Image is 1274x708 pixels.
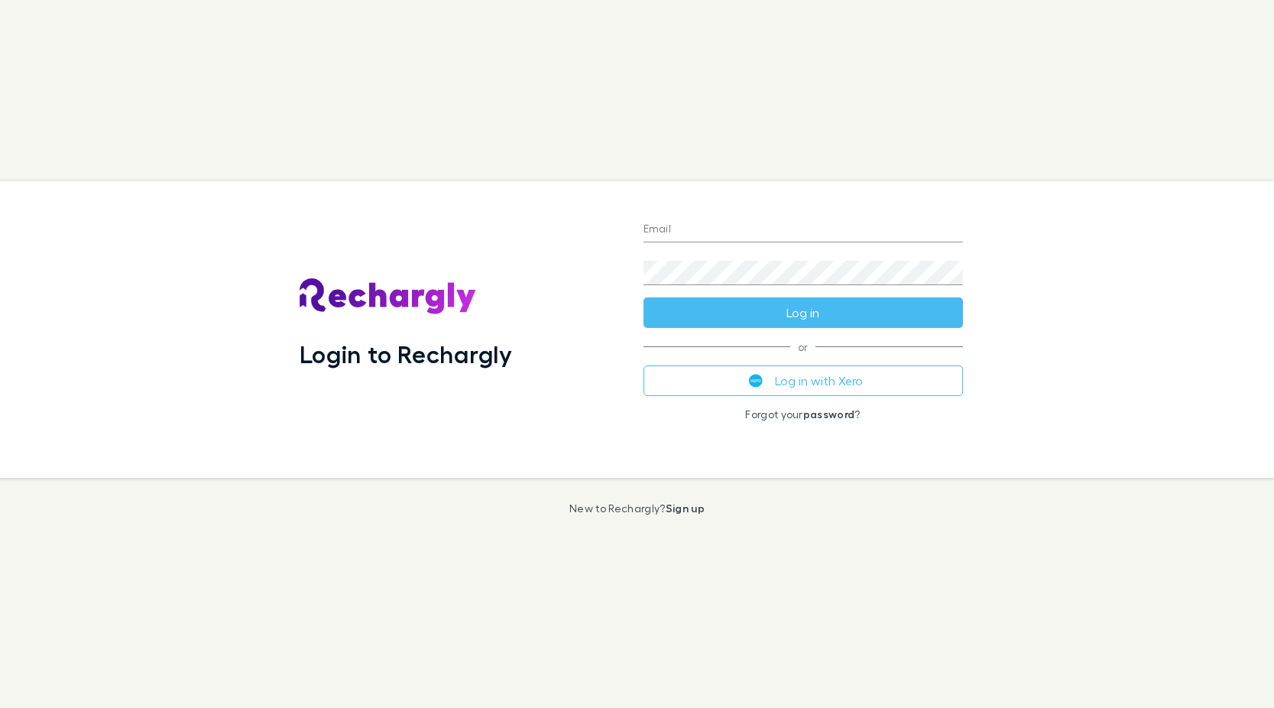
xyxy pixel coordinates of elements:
span: or [643,346,963,347]
p: New to Rechargly? [569,502,705,515]
p: Forgot your ? [643,408,963,421]
h1: Login to Rechargly [300,339,513,369]
img: Rechargly's Logo [300,278,477,315]
button: Log in with Xero [643,365,963,396]
a: Sign up [666,502,705,515]
button: Log in [643,297,963,328]
img: Xero's logo [749,374,763,388]
a: password [803,408,855,421]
